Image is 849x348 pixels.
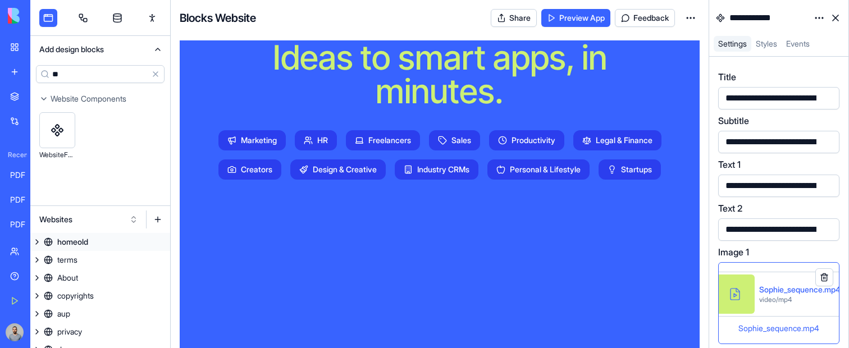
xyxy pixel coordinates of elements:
span: HR [295,130,337,150]
div: terms [57,254,77,265]
span: Creators [218,159,281,180]
h1: Ideas to smart apps, in minutes. [251,40,628,108]
span: Sales [429,130,480,150]
a: terms [30,251,170,269]
div: WebsiteFold10 [39,148,75,162]
a: privacy [30,323,170,341]
button: Websites [34,210,144,228]
div: PDF Viewer [10,219,42,230]
div: Sophie_sequence.mp4 [759,284,841,295]
button: Share [491,9,537,27]
label: Title [718,70,736,84]
img: logo [8,8,77,24]
div: Sophie_sequence.mp4video/mp4Sophie_sequence.mp4 [718,262,839,344]
span: Marketing [218,130,286,150]
span: Productivity [489,130,564,150]
img: image_123650291_bsq8ao.jpg [6,323,24,341]
span: Events [786,39,810,48]
a: PDF Viewer [3,213,48,236]
label: Subtitle [718,114,749,127]
span: Industry CRMs [395,159,478,180]
button: Website Components [30,90,170,108]
a: Preview App [541,9,610,27]
h4: Blocks Website [180,10,256,26]
a: PDF Viewer [3,189,48,211]
button: Add design blocks [30,36,170,63]
span: Settings [718,39,747,48]
a: homeold [30,233,170,251]
div: copyrights [57,290,94,301]
a: Styles [751,36,782,52]
div: About [57,272,78,283]
label: Text 2 [718,202,742,215]
div: homeold [57,236,88,248]
div: privacy [57,326,82,337]
div: PDF Viewer [10,194,42,205]
a: PDF Viewer Pro [3,164,48,186]
span: Startups [599,159,661,180]
div: aup [57,308,70,319]
span: Recent [3,150,27,159]
span: Styles [756,39,777,48]
div: PDF Viewer Pro [10,170,42,181]
button: Feedback [615,9,675,27]
label: Text 1 [718,158,741,171]
a: About [30,269,170,287]
a: Settings [714,36,751,52]
span: Freelancers [346,130,420,150]
span: Legal & Finance [573,130,661,150]
span: Sophie_sequence.mp4 [738,323,819,333]
span: Personal & Lifestyle [487,159,590,180]
div: video/mp4 [759,295,841,304]
a: copyrights [30,287,170,305]
span: Design & Creative [290,159,386,180]
label: Image 1 [718,245,749,259]
a: Events [782,36,814,52]
a: aup [30,305,170,323]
